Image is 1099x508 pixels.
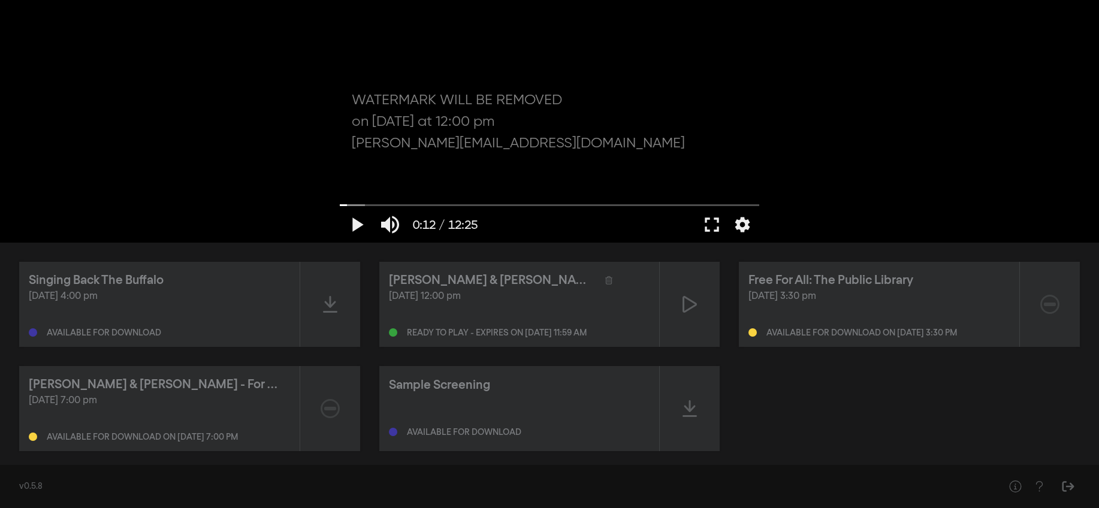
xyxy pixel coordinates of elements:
[19,480,979,493] div: v0.5.8
[389,289,650,304] div: [DATE] 12:00 pm
[389,271,596,289] div: [PERSON_NAME] & [PERSON_NAME] - For Demos
[407,428,521,437] div: Available for download
[47,329,161,337] div: Available for download
[748,271,913,289] div: Free For All: The Public Library
[29,376,280,394] div: [PERSON_NAME] & [PERSON_NAME] - For Demos
[407,207,484,243] button: 0:12 / 12:25
[1003,474,1027,498] button: Help
[695,207,729,243] button: Full screen
[47,433,238,442] div: Available for download on [DATE] 7:00 pm
[729,207,756,243] button: More settings
[340,207,373,243] button: Play
[1056,474,1080,498] button: Sign Out
[29,394,290,408] div: [DATE] 7:00 pm
[389,376,490,394] div: Sample Screening
[29,289,290,304] div: [DATE] 4:00 pm
[748,289,1010,304] div: [DATE] 3:30 pm
[1027,474,1051,498] button: Help
[29,271,164,289] div: Singing Back The Buffalo
[373,207,407,243] button: Mute
[766,329,957,337] div: Available for download on [DATE] 3:30 pm
[407,329,587,337] div: Ready to play - expires on [DATE] 11:59 am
